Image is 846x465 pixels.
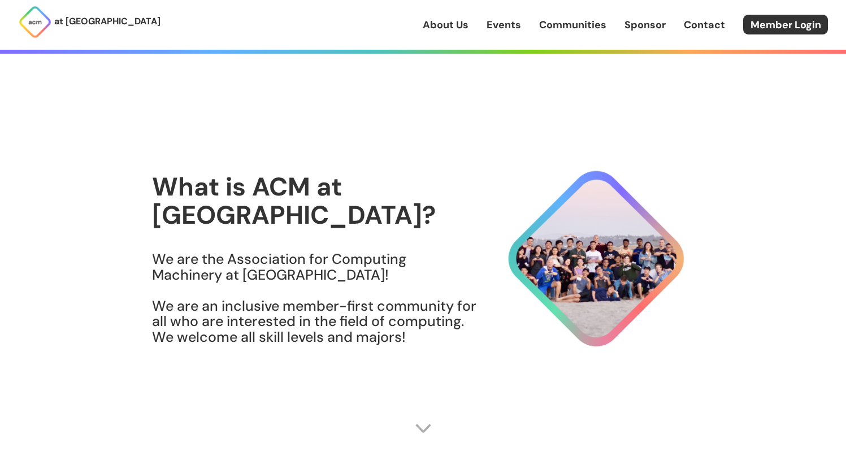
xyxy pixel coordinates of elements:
[684,18,725,32] a: Contact
[152,251,478,345] h3: We are the Association for Computing Machinery at [GEOGRAPHIC_DATA]! We are an inclusive member-f...
[478,160,695,357] img: About Hero Image
[54,14,160,29] p: at [GEOGRAPHIC_DATA]
[18,5,52,39] img: ACM Logo
[423,18,468,32] a: About Us
[415,420,432,437] img: Scroll Arrow
[18,5,160,39] a: at [GEOGRAPHIC_DATA]
[624,18,666,32] a: Sponsor
[152,173,478,229] h1: What is ACM at [GEOGRAPHIC_DATA]?
[743,15,828,34] a: Member Login
[487,18,521,32] a: Events
[539,18,606,32] a: Communities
